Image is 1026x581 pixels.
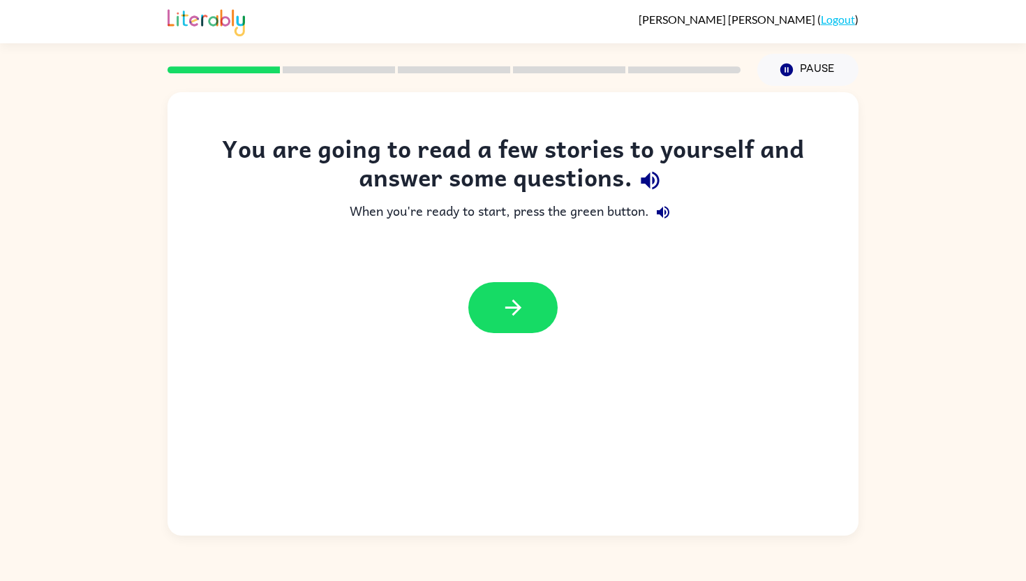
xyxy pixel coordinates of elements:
[757,54,858,86] button: Pause
[821,13,855,26] a: Logout
[639,13,858,26] div: ( )
[195,134,831,198] div: You are going to read a few stories to yourself and answer some questions.
[195,198,831,226] div: When you're ready to start, press the green button.
[168,6,245,36] img: Literably
[639,13,817,26] span: [PERSON_NAME] [PERSON_NAME]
